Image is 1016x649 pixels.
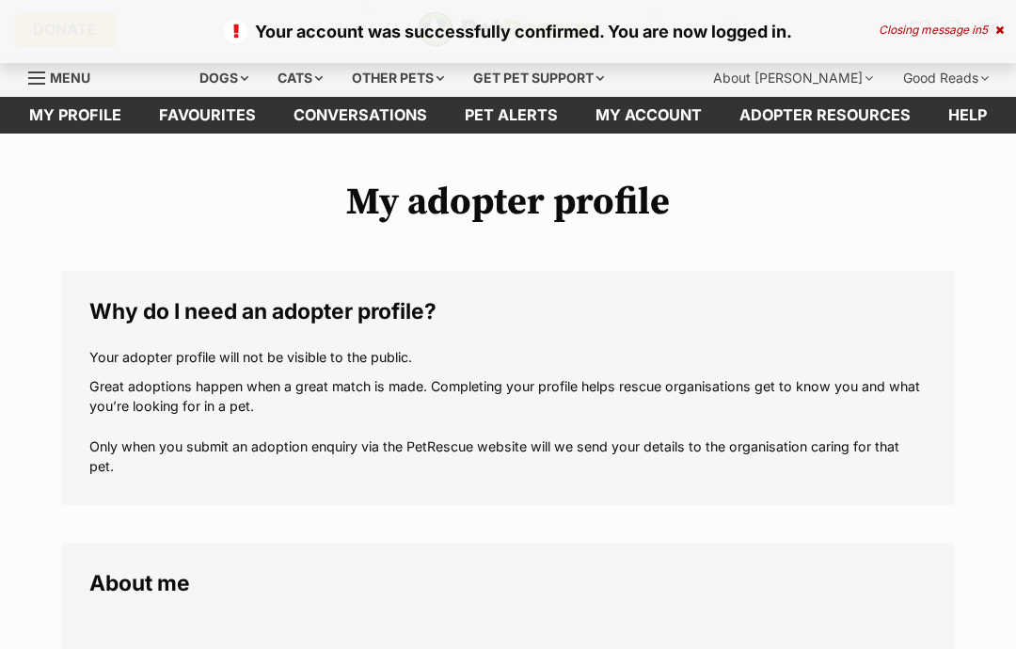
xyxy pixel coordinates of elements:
[28,59,103,93] a: Menu
[61,271,955,505] fieldset: Why do I need an adopter profile?
[446,97,577,134] a: Pet alerts
[89,376,927,477] p: Great adoptions happen when a great match is made. Completing your profile helps rescue organisat...
[700,59,886,97] div: About [PERSON_NAME]
[50,70,90,86] span: Menu
[89,299,927,324] legend: Why do I need an adopter profile?
[89,571,927,595] legend: About me
[275,97,446,134] a: conversations
[577,97,721,134] a: My account
[186,59,262,97] div: Dogs
[264,59,336,97] div: Cats
[339,59,457,97] div: Other pets
[10,97,140,134] a: My profile
[460,59,617,97] div: Get pet support
[721,97,929,134] a: Adopter resources
[140,97,275,134] a: Favourites
[61,181,955,224] h1: My adopter profile
[890,59,1002,97] div: Good Reads
[929,97,1006,134] a: Help
[89,347,927,367] p: Your adopter profile will not be visible to the public.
